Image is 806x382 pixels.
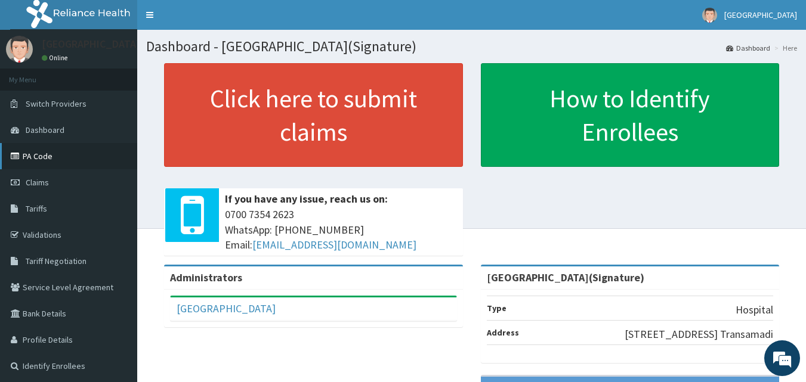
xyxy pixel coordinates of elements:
[225,192,388,206] b: If you have any issue, reach us on:
[42,54,70,62] a: Online
[481,63,780,167] a: How to Identify Enrollees
[26,177,49,188] span: Claims
[487,327,519,338] b: Address
[26,203,47,214] span: Tariffs
[487,303,507,313] b: Type
[177,302,276,315] a: [GEOGRAPHIC_DATA]
[22,60,48,89] img: d_794563401_company_1708531726252_794563401
[146,39,797,54] h1: Dashboard - [GEOGRAPHIC_DATA](Signature)
[26,125,64,135] span: Dashboard
[736,302,773,318] p: Hospital
[69,115,165,235] span: We're online!
[487,271,644,284] strong: [GEOGRAPHIC_DATA](Signature)
[26,256,87,266] span: Tariff Negotiation
[6,255,227,297] textarea: Type your message and hit 'Enter'
[42,39,140,49] p: [GEOGRAPHIC_DATA]
[724,10,797,20] span: [GEOGRAPHIC_DATA]
[702,8,717,23] img: User Image
[164,63,463,167] a: Click here to submit claims
[62,67,200,82] div: Chat with us now
[196,6,224,35] div: Minimize live chat window
[771,43,797,53] li: Here
[252,238,416,251] a: [EMAIL_ADDRESS][DOMAIN_NAME]
[625,327,773,342] p: [STREET_ADDRESS] Transamadi
[225,207,457,253] span: 0700 7354 2623 WhatsApp: [PHONE_NUMBER] Email:
[726,43,770,53] a: Dashboard
[26,98,87,109] span: Switch Providers
[6,36,33,63] img: User Image
[170,271,242,284] b: Administrators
